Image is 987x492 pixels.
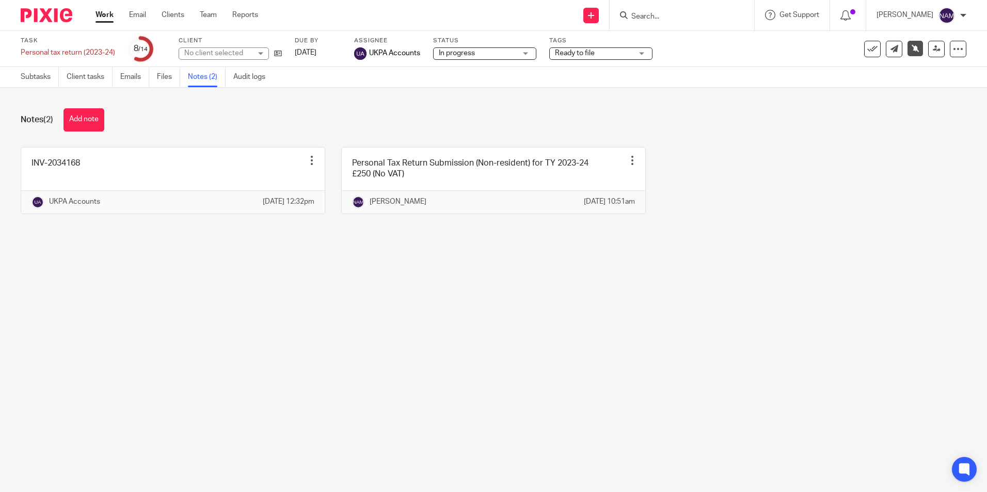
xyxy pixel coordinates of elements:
img: svg%3E [938,7,955,24]
button: Add note [63,108,104,132]
a: Reports [232,10,258,20]
label: Due by [295,37,341,45]
label: Status [433,37,536,45]
a: Audit logs [233,67,273,87]
span: In progress [439,50,475,57]
div: 8 [134,43,148,55]
a: Clients [162,10,184,20]
a: Notes (2) [188,67,226,87]
label: Client [179,37,282,45]
small: /14 [138,46,148,52]
img: svg%3E [354,47,367,60]
span: [DATE] [295,49,316,56]
label: Tags [549,37,652,45]
a: Work [95,10,114,20]
span: (2) [43,116,53,124]
div: No client selected [184,48,251,58]
p: [PERSON_NAME] [370,196,426,207]
h1: Notes [21,114,53,125]
a: Client tasks [67,67,113,87]
span: Get Support [779,11,819,19]
img: Pixie [21,8,72,22]
img: svg%3E [31,196,44,208]
a: Files [157,67,180,87]
label: Assignee [354,37,420,45]
img: svg%3E [352,196,364,208]
a: Team [200,10,217,20]
a: Subtasks [21,67,59,87]
input: Search [630,12,723,22]
a: Emails [120,67,149,87]
label: Task [21,37,115,45]
a: Email [129,10,146,20]
div: Personal tax return (2023-24) [21,47,115,58]
span: UKPA Accounts [369,48,420,58]
p: [DATE] 12:32pm [263,196,314,207]
p: [DATE] 10:51am [584,196,635,207]
p: UKPA Accounts [49,196,100,207]
span: Ready to file [555,50,595,57]
p: [PERSON_NAME] [877,10,933,20]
